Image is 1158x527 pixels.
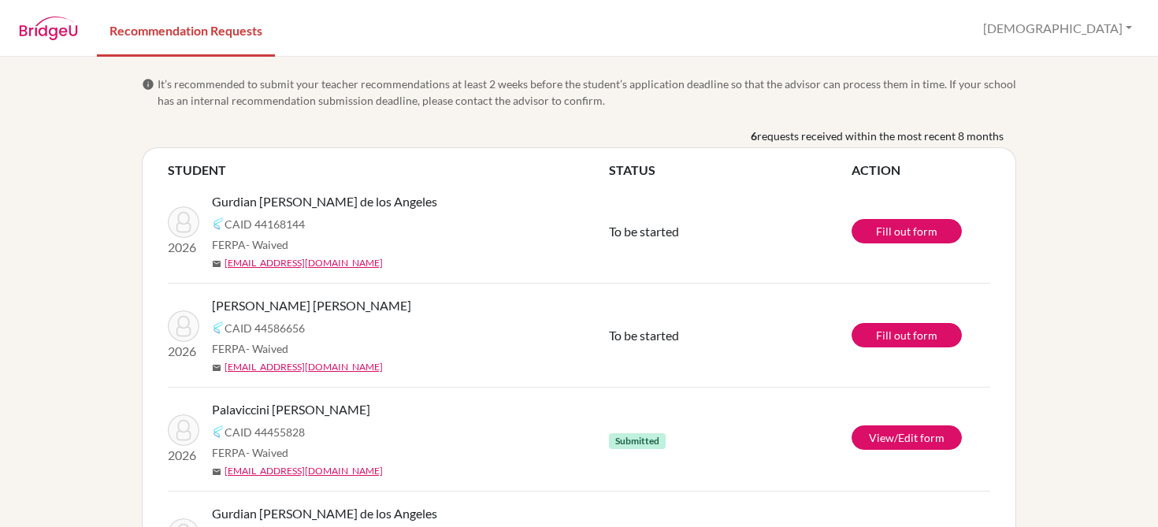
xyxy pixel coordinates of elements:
a: Fill out form [852,219,962,243]
img: Common App logo [212,425,225,438]
span: To be started [609,224,679,239]
a: Fill out form [852,323,962,347]
p: 2026 [168,238,199,257]
span: info [142,78,154,91]
span: mail [212,363,221,373]
th: STATUS [609,161,852,180]
p: 2026 [168,342,199,361]
span: mail [212,259,221,269]
span: requests received within the most recent 8 months [757,128,1004,144]
a: Recommendation Requests [97,2,275,57]
span: Gurdian [PERSON_NAME] de los Angeles [212,192,437,211]
a: [EMAIL_ADDRESS][DOMAIN_NAME] [225,256,383,270]
th: ACTION [852,161,990,180]
a: [EMAIL_ADDRESS][DOMAIN_NAME] [225,360,383,374]
span: - Waived [246,446,288,459]
span: FERPA [212,236,288,253]
img: Common App logo [212,321,225,334]
span: It’s recommended to submit your teacher recommendations at least 2 weeks before the student’s app... [158,76,1016,109]
th: STUDENT [168,161,609,180]
span: CAID 44455828 [225,424,305,440]
button: [DEMOGRAPHIC_DATA] [976,13,1139,43]
span: - Waived [246,238,288,251]
span: - Waived [246,342,288,355]
p: 2026 [168,446,199,465]
span: FERPA [212,340,288,357]
img: Common App logo [212,217,225,230]
img: Palaviccini Valdivia, Alessandra Dariel [168,414,199,446]
a: View/Edit form [852,425,962,450]
span: mail [212,467,221,477]
span: FERPA [212,444,288,461]
span: Palaviccini [PERSON_NAME] [212,400,370,419]
span: Submitted [609,433,666,449]
span: CAID 44168144 [225,216,305,232]
img: Coloma Martinez, Mia [168,310,199,342]
span: Gurdian [PERSON_NAME] de los Angeles [212,504,437,523]
span: [PERSON_NAME] [PERSON_NAME] [212,296,411,315]
a: [EMAIL_ADDRESS][DOMAIN_NAME] [225,464,383,478]
span: CAID 44586656 [225,320,305,336]
b: 6 [751,128,757,144]
span: To be started [609,328,679,343]
img: Gurdian Tercero, Keymi de los Angeles [168,206,199,238]
img: BridgeU logo [19,17,78,40]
